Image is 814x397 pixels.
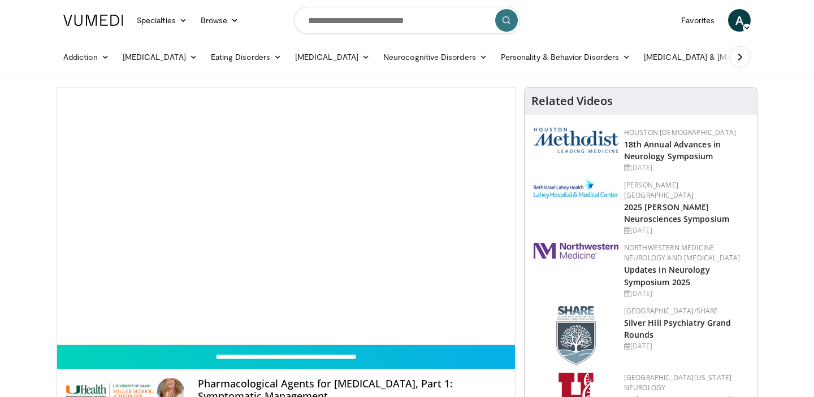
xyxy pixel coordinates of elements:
img: f8aaeb6d-318f-4fcf-bd1d-54ce21f29e87.png.150x105_q85_autocrop_double_scale_upscale_version-0.2.png [556,306,596,365]
a: [MEDICAL_DATA] & [MEDICAL_DATA] [637,46,799,68]
a: Silver Hill Psychiatry Grand Rounds [624,317,731,340]
a: Eating Disorders [204,46,288,68]
a: Favorites [674,9,721,32]
a: Updates in Neurology Symposium 2025 [624,264,710,287]
a: [GEOGRAPHIC_DATA]/SHARE [624,306,718,316]
a: Houston [DEMOGRAPHIC_DATA] [624,128,736,137]
a: [MEDICAL_DATA] [116,46,204,68]
div: [DATE] [624,225,748,235]
h4: Related Videos [531,94,613,108]
a: 2025 [PERSON_NAME] Neurosciences Symposium [624,202,729,224]
a: 18th Annual Advances in Neurology Symposium [624,139,721,162]
a: Browse [194,9,246,32]
div: [DATE] [624,163,748,173]
video-js: Video Player [57,88,515,345]
a: Addiction [57,46,116,68]
a: Neurocognitive Disorders [376,46,494,68]
a: A [728,9,751,32]
a: [PERSON_NAME][GEOGRAPHIC_DATA] [624,180,694,200]
img: VuMedi Logo [63,15,123,26]
a: Personality & Behavior Disorders [494,46,637,68]
img: 2a462fb6-9365-492a-ac79-3166a6f924d8.png.150x105_q85_autocrop_double_scale_upscale_version-0.2.jpg [534,243,618,259]
a: Northwestern Medicine Neurology and [MEDICAL_DATA] [624,243,741,263]
a: Specialties [130,9,194,32]
div: [DATE] [624,341,748,351]
img: e7977282-282c-4444-820d-7cc2733560fd.jpg.150x105_q85_autocrop_double_scale_upscale_version-0.2.jpg [534,180,618,199]
img: 5e4488cc-e109-4a4e-9fd9-73bb9237ee91.png.150x105_q85_autocrop_double_scale_upscale_version-0.2.png [534,128,618,153]
input: Search topics, interventions [294,7,520,34]
a: [MEDICAL_DATA] [288,46,376,68]
div: [DATE] [624,289,748,299]
a: [GEOGRAPHIC_DATA][US_STATE] Neurology [624,373,732,392]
